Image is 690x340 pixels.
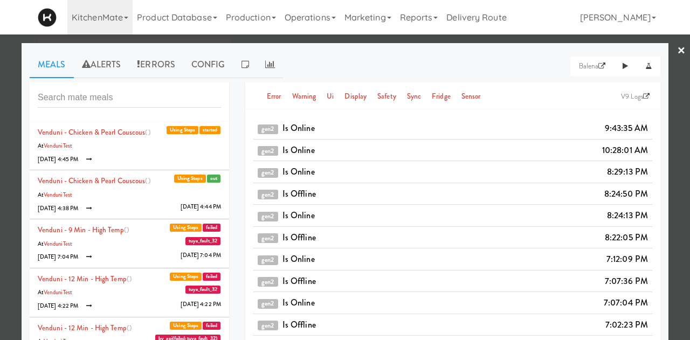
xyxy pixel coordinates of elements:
[258,277,278,287] span: gen2
[258,168,278,178] span: gen2
[607,207,648,224] div: 8:24:13 PM
[258,321,278,330] span: gen2
[44,288,72,296] a: Venduni Test
[606,251,648,267] div: 7:12:09 PM
[282,207,315,224] div: Is Online
[170,273,202,281] span: Using Steps
[324,90,336,103] a: ui
[282,230,316,246] div: Is Offline
[282,295,315,311] div: Is Online
[38,127,145,137] a: Venduni - Chicken & Pearl Couscous
[404,90,424,103] a: sync
[258,146,278,156] span: gen2
[375,90,399,103] a: safety
[30,268,229,317] li: Venduni - 12 Min - High Temp()failedUsing StepsAtVenduni Testtuya_fault_32[DATE] 4:22 PM[DATE] 4:...
[258,190,278,199] span: gen2
[30,51,74,78] a: Meals
[604,186,648,202] div: 8:24:50 PM
[38,176,145,186] a: Venduni - Chicken & Pearl Couscous
[181,202,221,212] span: [DATE] 4:44 PM
[282,251,315,267] div: Is Online
[203,322,220,330] span: failed
[342,90,369,103] a: display
[282,120,315,136] div: Is Online
[282,164,315,180] div: Is Online
[207,175,220,183] span: out
[38,274,127,284] a: Venduni - 12 Min - High Temp
[38,253,101,261] span: [DATE] 7:04 PM
[145,127,150,137] span: ()
[167,126,198,134] span: Using Steps
[677,34,686,68] a: ×
[38,302,101,310] span: [DATE] 4:22 PM
[607,164,648,180] div: 8:29:13 PM
[127,274,132,284] span: ()
[38,155,101,163] span: [DATE] 4:45 PM
[38,8,57,27] img: Micromart
[258,255,278,265] span: gen2
[38,288,72,296] span: At
[258,212,278,221] span: gen2
[264,90,284,103] a: error
[38,240,72,248] span: At
[570,57,614,76] a: Balena
[282,186,316,202] div: Is Offline
[181,299,221,310] span: [DATE] 4:22 PM
[258,299,278,309] span: gen2
[44,142,72,150] a: Venduni Test
[44,240,72,248] a: Venduni Test
[185,237,220,245] span: tuya_fault_32
[30,122,229,171] li: Venduni - Chicken & Pearl Couscous()startedUsing StepsAtVenduni Test[DATE] 4:45 PM
[602,142,648,158] div: 10:28:01 AM
[203,224,220,232] span: failed
[170,224,202,232] span: Using Steps
[38,225,124,235] a: Venduni - 9 Min - High Temp
[74,51,129,78] a: Alerts
[124,225,129,235] span: ()
[604,295,648,311] div: 7:07:04 PM
[129,51,183,78] a: Errors
[258,124,278,134] span: gen2
[289,90,319,103] a: warning
[605,317,648,333] div: 7:02:23 PM
[30,219,229,268] li: Venduni - 9 Min - High Temp()failedUsing StepsAtVenduni Testtuya_fault_32[DATE] 7:04 PM[DATE] 7:0...
[282,142,315,158] div: Is Online
[181,250,221,261] span: [DATE] 7:04 PM
[203,273,220,281] span: failed
[38,323,127,333] a: Venduni - 12 Min - High Temp
[459,90,484,103] a: sensor
[30,170,229,219] li: Venduni - Chicken & Pearl Couscous()outUsing StepsAtVenduni Test[DATE] 4:38 PM[DATE] 4:44 PM
[127,323,132,333] span: ()
[199,126,220,134] span: started
[38,191,72,199] span: At
[145,176,150,186] span: ()
[183,51,233,78] a: Config
[282,273,316,289] div: Is Offline
[38,204,101,212] span: [DATE] 4:38 PM
[429,90,453,103] a: fridge
[282,317,316,333] div: Is Offline
[605,230,648,246] div: 8:22:05 PM
[38,88,221,108] input: Search mate meals
[174,175,206,183] span: Using Steps
[605,120,648,136] div: 9:43:35 AM
[258,233,278,243] span: gen2
[44,191,72,199] a: Venduni Test
[618,91,652,102] a: v9 Logs
[605,273,648,289] div: 7:07:36 PM
[170,322,202,330] span: Using Steps
[38,142,72,150] span: At
[185,286,220,294] span: tuya_fault_32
